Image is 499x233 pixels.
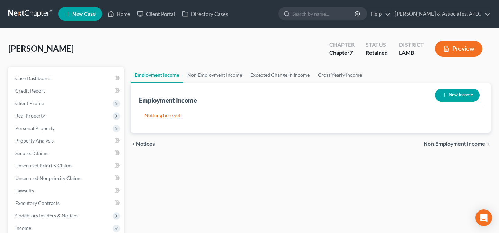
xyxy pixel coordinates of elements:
span: Lawsuits [15,188,34,193]
a: Directory Cases [179,8,232,20]
a: Credit Report [10,85,124,97]
a: Secured Claims [10,147,124,159]
div: Open Intercom Messenger [475,209,492,226]
span: Non Employment Income [424,141,485,147]
a: [PERSON_NAME] & Associates, APLC [391,8,490,20]
i: chevron_right [485,141,491,147]
span: Unsecured Nonpriority Claims [15,175,81,181]
span: New Case [72,11,96,17]
span: 7 [350,49,353,56]
span: Case Dashboard [15,75,51,81]
span: Real Property [15,113,45,119]
a: Non Employment Income [183,67,246,83]
div: Chapter [329,49,355,57]
a: Unsecured Nonpriority Claims [10,172,124,184]
a: Lawsuits [10,184,124,197]
input: Search by name... [292,7,356,20]
div: District [399,41,424,49]
button: New Income [435,89,480,102]
a: Case Dashboard [10,72,124,85]
i: chevron_left [131,141,136,147]
span: [PERSON_NAME] [8,43,74,53]
span: Secured Claims [15,150,48,156]
span: Credit Report [15,88,45,94]
div: LAMB [399,49,424,57]
span: Property Analysis [15,138,54,144]
p: Nothing here yet! [144,112,477,119]
span: Notices [136,141,155,147]
span: Personal Property [15,125,55,131]
span: Income [15,225,31,231]
a: Client Portal [134,8,179,20]
span: Client Profile [15,100,44,106]
button: Preview [435,41,482,57]
a: Employment Income [131,67,183,83]
button: Non Employment Income chevron_right [424,141,491,147]
span: Executory Contracts [15,200,60,206]
a: Gross Yearly Income [314,67,366,83]
div: Employment Income [139,96,197,104]
a: Executory Contracts [10,197,124,209]
span: Unsecured Priority Claims [15,163,72,169]
a: Property Analysis [10,135,124,147]
div: Status [366,41,388,49]
button: chevron_left Notices [131,141,155,147]
a: Unsecured Priority Claims [10,159,124,172]
a: Help [367,8,391,20]
span: Codebtors Insiders & Notices [15,213,78,218]
div: Chapter [329,41,355,49]
div: Retained [366,49,388,57]
a: Home [104,8,134,20]
a: Expected Change in Income [246,67,314,83]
